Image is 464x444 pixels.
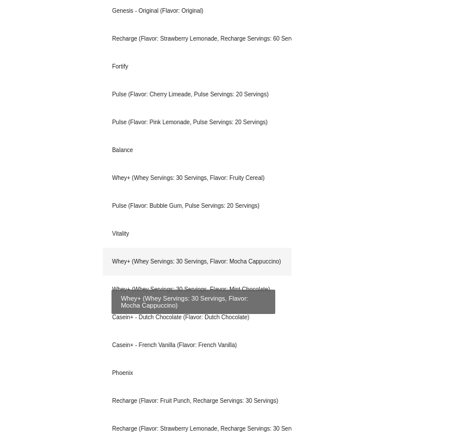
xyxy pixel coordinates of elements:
div: Recharge (Flavor: Strawberry Lemonade, Recharge Servings: 30 Servings) [103,415,292,443]
div: Whey+ (Whey Servings: 30 Servings, Flavor: Fruity Cereal) [103,164,292,192]
div: Recharge (Flavor: Strawberry Lemonade, Recharge Servings: 60 Servings) [103,25,292,53]
div: Recharge (Flavor: Fruit Punch, Recharge Servings: 30 Servings) [103,387,292,415]
div: Vitality [103,220,292,248]
div: Whey+ (Whey Servings: 30 Servings, Flavor: Mint Chocolate) [103,276,292,304]
div: Casein+ - Dutch Chocolate (Flavor: Dutch Chocolate) [103,304,292,331]
div: Pulse (Flavor: Cherry Limeade, Pulse Servings: 20 Servings) [103,81,292,109]
div: Fortify [103,53,292,81]
div: Balance [103,136,292,164]
div: Pulse (Flavor: Bubble Gum, Pulse Servings: 20 Servings) [103,192,292,220]
div: Casein+ - French Vanilla (Flavor: French Vanilla) [103,331,292,359]
div: Pulse (Flavor: Pink Lemonade, Pulse Servings: 20 Servings) [103,109,292,136]
div: Whey+ (Whey Servings: 30 Servings, Flavor: Mocha Cappuccino) [103,248,292,276]
div: Phoenix [103,359,292,387]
